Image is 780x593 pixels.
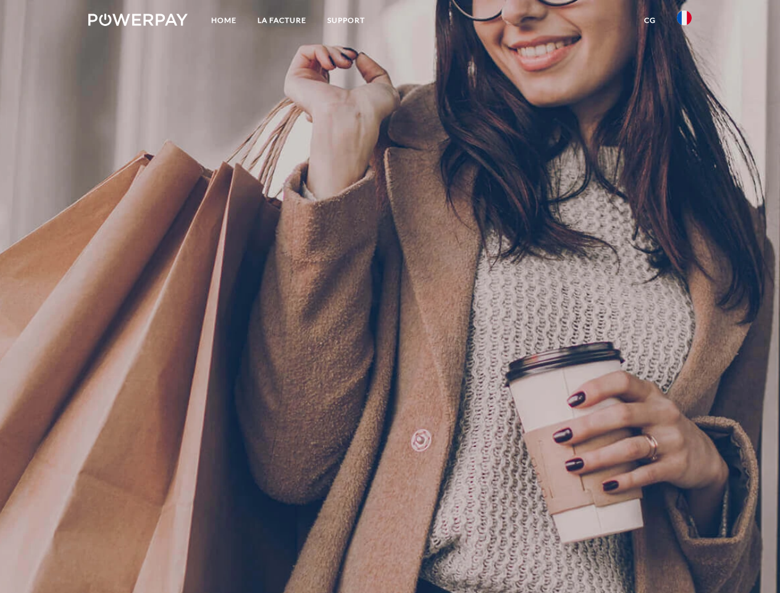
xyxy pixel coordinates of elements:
[247,9,317,32] a: LA FACTURE
[677,11,692,25] img: fr
[88,14,188,26] img: logo-powerpay-white.svg
[634,9,666,32] a: CG
[317,9,375,32] a: Support
[201,9,247,32] a: Home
